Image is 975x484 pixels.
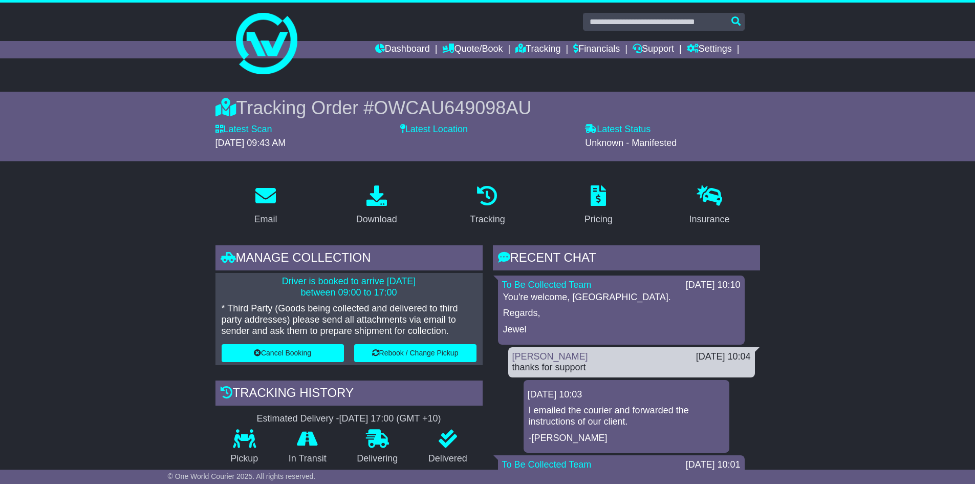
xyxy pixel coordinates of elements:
div: Manage collection [215,245,483,273]
div: [DATE] 10:10 [686,280,741,291]
div: Download [356,213,397,226]
a: Insurance [683,182,736,230]
a: To Be Collected Team [502,459,592,470]
a: Support [633,41,674,58]
p: I emailed the courier and forwarded the instructions of our client. [529,405,724,427]
p: Pickup [215,453,274,465]
a: Pricing [578,182,619,230]
a: To Be Collected Team [502,280,592,290]
a: Settings [687,41,732,58]
button: Rebook / Change Pickup [354,344,476,362]
div: RECENT CHAT [493,245,760,273]
div: Tracking history [215,381,483,408]
p: -[PERSON_NAME] [529,433,724,444]
button: Cancel Booking [222,344,344,362]
div: Estimated Delivery - [215,413,483,425]
a: [PERSON_NAME] [512,351,588,362]
p: Delivered [413,453,483,465]
span: © One World Courier 2025. All rights reserved. [168,472,316,480]
a: Dashboard [375,41,430,58]
div: [DATE] 10:01 [686,459,741,471]
p: Regards, [503,308,740,319]
a: Tracking [463,182,511,230]
span: [DATE] 09:43 AM [215,138,286,148]
a: Tracking [515,41,560,58]
a: Quote/Book [442,41,503,58]
a: Financials [573,41,620,58]
div: Tracking Order # [215,97,760,119]
p: Jewel [503,324,740,335]
div: [DATE] 10:04 [696,351,751,363]
a: Email [247,182,284,230]
p: You're welcome, [GEOGRAPHIC_DATA]. [503,292,740,303]
label: Latest Location [400,124,468,135]
span: OWCAU649098AU [374,97,531,118]
label: Latest Scan [215,124,272,135]
div: Insurance [689,213,730,226]
div: Pricing [584,213,613,226]
p: Driver is booked to arrive [DATE] between 09:00 to 17:00 [222,276,476,298]
span: Unknown - Manifested [585,138,677,148]
p: In Transit [273,453,342,465]
div: thanks for support [512,362,751,373]
a: Download [350,182,404,230]
div: Email [254,213,277,226]
div: Tracking [470,213,505,226]
div: [DATE] 17:00 (GMT +10) [339,413,441,425]
label: Latest Status [585,124,651,135]
p: * Third Party (Goods being collected and delivered to third party addresses) please send all atta... [222,303,476,336]
p: Delivering [342,453,414,465]
div: [DATE] 10:03 [528,389,725,401]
